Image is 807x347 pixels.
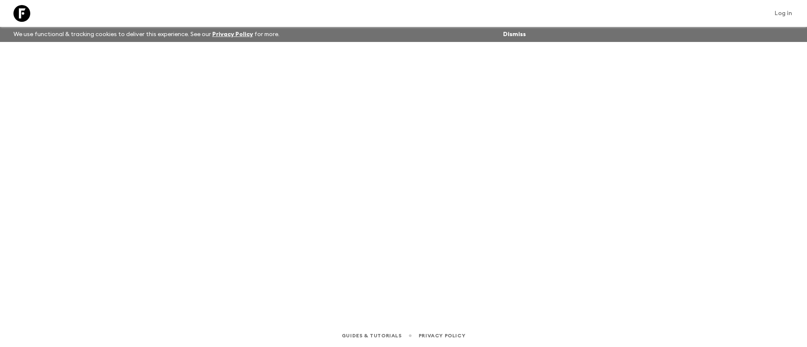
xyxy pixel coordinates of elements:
a: Guides & Tutorials [342,331,402,340]
a: Log in [770,8,797,19]
a: Privacy Policy [419,331,465,340]
button: Dismiss [501,29,528,40]
a: Privacy Policy [212,31,253,37]
p: We use functional & tracking cookies to deliver this experience. See our for more. [10,27,283,42]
